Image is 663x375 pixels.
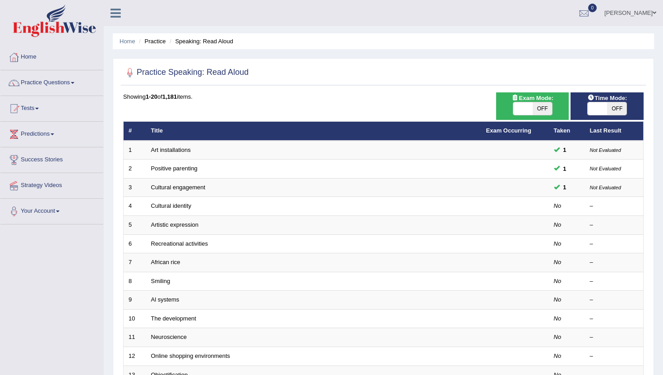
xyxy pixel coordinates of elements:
[124,197,146,216] td: 4
[151,278,170,284] a: Smiling
[124,328,146,347] td: 11
[554,315,562,322] em: No
[590,221,639,229] div: –
[554,202,562,209] em: No
[554,278,562,284] em: No
[124,160,146,178] td: 2
[124,122,146,141] th: #
[554,259,562,265] em: No
[590,296,639,304] div: –
[508,93,557,103] span: Exam Mode:
[146,93,157,100] b: 1-20
[151,202,192,209] a: Cultural identity
[590,315,639,323] div: –
[554,334,562,340] em: No
[151,184,206,191] a: Cultural engagement
[0,70,103,93] a: Practice Questions
[590,258,639,267] div: –
[124,253,146,272] td: 7
[533,102,552,115] span: OFF
[590,147,621,153] small: Not Evaluated
[151,315,196,322] a: The development
[590,333,639,342] div: –
[146,122,481,141] th: Title
[137,37,166,46] li: Practice
[124,234,146,253] td: 6
[607,102,626,115] span: OFF
[123,92,644,101] div: Showing of items.
[590,185,621,190] small: Not Evaluated
[123,66,249,79] h2: Practice Speaking: Read Aloud
[167,37,233,46] li: Speaking: Read Aloud
[151,146,191,153] a: Art installations
[0,147,103,170] a: Success Stories
[124,141,146,160] td: 1
[554,221,562,228] em: No
[588,4,597,12] span: 0
[590,166,621,171] small: Not Evaluated
[124,178,146,197] td: 3
[124,272,146,291] td: 8
[0,199,103,221] a: Your Account
[0,45,103,67] a: Home
[554,296,562,303] em: No
[560,183,570,192] span: You can still take this question
[151,259,180,265] a: African rice
[124,216,146,235] td: 5
[590,277,639,286] div: –
[590,352,639,361] div: –
[590,240,639,248] div: –
[585,122,644,141] th: Last Result
[0,173,103,196] a: Strategy Videos
[0,122,103,144] a: Predictions
[151,221,198,228] a: Artistic expression
[496,92,569,120] div: Show exams occurring in exams
[151,240,208,247] a: Recreational activities
[486,127,531,134] a: Exam Occurring
[590,202,639,210] div: –
[124,309,146,328] td: 10
[0,96,103,119] a: Tests
[554,352,562,359] em: No
[584,93,631,103] span: Time Mode:
[554,240,562,247] em: No
[151,296,180,303] a: Al systems
[560,145,570,155] span: You can still take this question
[151,334,187,340] a: Neuroscience
[162,93,177,100] b: 1,181
[151,352,230,359] a: Online shopping environments
[120,38,135,45] a: Home
[124,347,146,366] td: 12
[549,122,585,141] th: Taken
[560,164,570,174] span: You can still take this question
[124,291,146,310] td: 9
[151,165,198,172] a: Positive parenting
